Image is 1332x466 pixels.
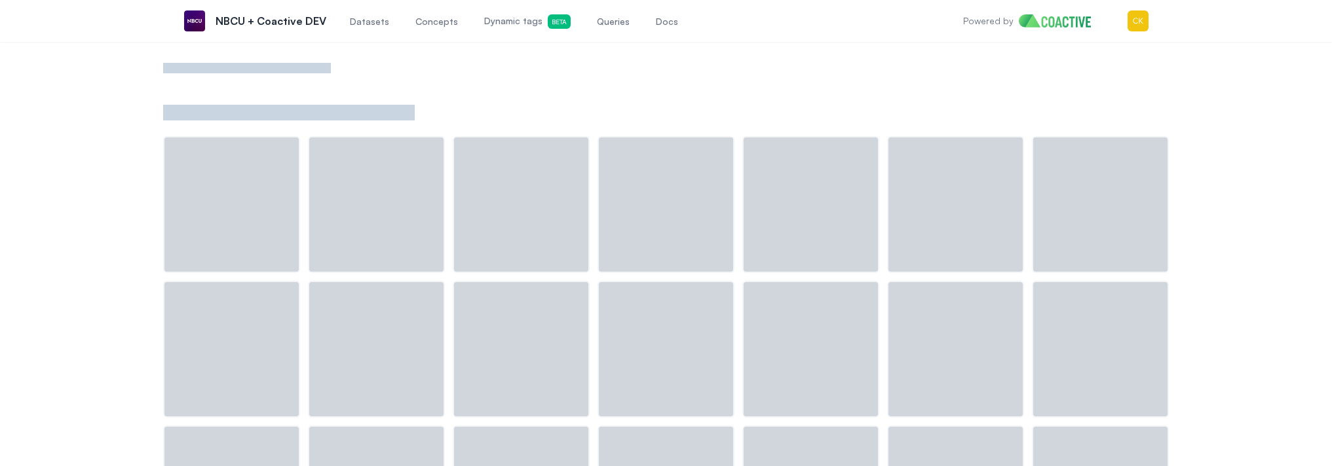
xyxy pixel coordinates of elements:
p: Powered by [963,14,1014,27]
span: Concepts [415,15,458,28]
span: Beta [548,14,571,29]
p: NBCU + Coactive DEV [216,13,326,29]
img: Menu for the logged in user [1128,10,1149,31]
span: Queries [597,15,630,28]
span: Datasets [350,15,389,28]
span: Dynamic tags [484,14,571,29]
img: Home [1019,14,1101,27]
img: NBCU + Coactive DEV [184,10,205,31]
